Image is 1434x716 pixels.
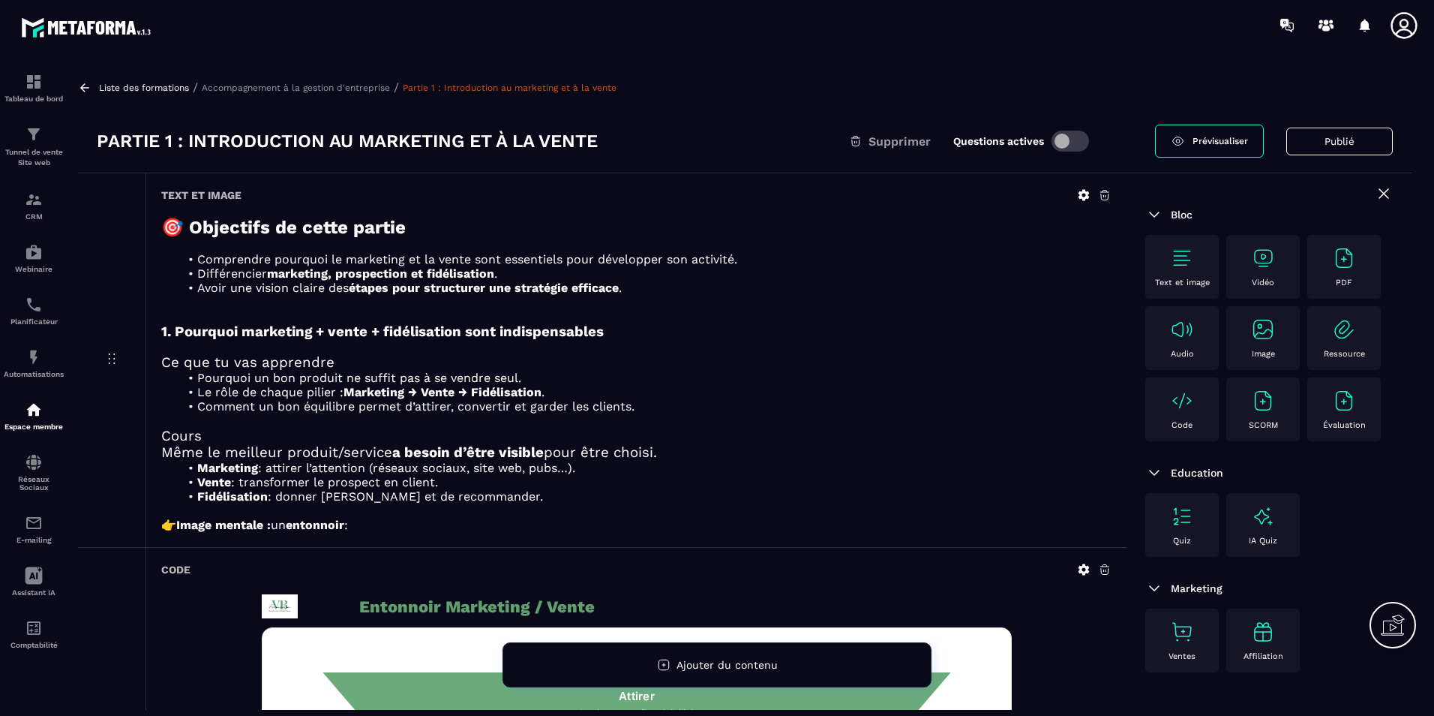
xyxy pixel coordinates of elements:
p: Ventes [1168,651,1195,661]
strong: a besoin d’être visible [392,444,544,461]
a: Assistant IA [4,555,64,608]
a: Liste des formations [99,83,189,93]
p: Tunnel de vente Site web [4,147,64,168]
p: 👉 un : [161,518,1111,532]
img: text-image no-wra [1251,389,1275,413]
p: Text et image [1155,278,1210,287]
li: : transformer le prospect en client. [179,475,1111,489]
img: automations [25,348,43,366]
p: Planificateur [4,317,64,326]
p: IA Quiz [1249,536,1277,546]
img: text-image no-wra [1332,246,1356,270]
img: text-image no-wra [1170,620,1194,644]
li: : attirer l’attention (réseaux sociaux, site web, pubs…). [179,461,1111,475]
img: automations [25,401,43,419]
p: CRM [4,212,64,221]
strong: étapes pour structurer une stratégie efficace [349,281,619,295]
span: Marketing [1171,582,1222,594]
a: schedulerschedulerPlanificateur [4,284,64,337]
span: Bloc [1171,209,1192,221]
a: formationformationCRM [4,179,64,232]
li: Comment un bon équilibre permet d’attirer, convertir et garder les clients. [179,399,1111,414]
img: logo [21,14,156,41]
p: Réseaux Sociaux [4,475,64,492]
a: social-networksocial-networkRéseaux Sociaux [4,442,64,503]
a: automationsautomationsAutomatisations [4,337,64,390]
h6: Code [161,564,190,576]
p: Code [1171,420,1192,430]
span: Prévisualiser [1192,136,1248,146]
h3: Partie 1 : Introduction au marketing et à la vente [97,129,598,153]
h3: Cours [161,428,1111,444]
p: Image [1252,349,1275,359]
span: Supprimer [868,134,931,149]
p: E-mailing [4,536,64,544]
strong: 1. Pourquoi marketing + vente + fidélisation sont indispensables [161,323,604,340]
img: arrow-down [1145,206,1163,224]
img: text-image no-wra [1251,317,1275,341]
button: Publié [1286,128,1393,155]
li: : donner [PERSON_NAME] et de recommander. [179,489,1111,504]
img: text-image no-wra [1170,504,1194,528]
a: Accompagnement à la gestion d'entreprise [202,83,390,93]
p: Espace membre [4,423,64,431]
a: formationformationTableau de bord [4,62,64,114]
label: Questions actives [953,135,1044,147]
img: text-image no-wra [1170,389,1194,413]
img: formation [25,191,43,209]
p: Évaluation [1323,420,1366,430]
a: formationformationTunnel de vente Site web [4,114,64,179]
img: social-network [25,453,43,471]
p: Quiz [1173,536,1191,546]
img: email [25,514,43,532]
h3: Ce que tu vas apprendre [161,354,1111,371]
li: Le rôle de chaque pilier : . [179,385,1111,399]
p: Affiliation [1243,651,1283,661]
img: text-image no-wra [1170,246,1194,270]
img: text-image [1251,504,1275,528]
img: text-image no-wra [1332,389,1356,413]
p: Webinaire [4,265,64,273]
p: Vidéo [1252,278,1274,287]
img: scheduler [25,296,43,314]
p: Automatisations [4,370,64,378]
a: automationsautomationsWebinaire [4,232,64,284]
strong: entonnoir [286,518,344,532]
img: text-image no-wra [1332,317,1356,341]
p: SCORM [1249,420,1278,430]
p: Tableau de bord [4,95,64,103]
li: Comprendre pourquoi le marketing et la vente sont essentiels pour développer son activité. [179,252,1111,266]
strong: Marketing → Vente → Fidélisation [343,385,541,399]
span: / [193,80,198,95]
strong: Fidélisation [197,489,268,504]
a: automationsautomationsEspace membre [4,390,64,442]
img: text-image [1251,620,1275,644]
img: automations [25,243,43,261]
strong: Marketing [197,461,258,475]
p: Assistant IA [4,588,64,597]
p: PDF [1336,278,1352,287]
p: Comptabilité [4,641,64,649]
a: Prévisualiser [1155,125,1264,158]
a: Partie 1 : Introduction au marketing et à la vente [403,83,616,93]
strong: 🎯 Objectifs de cette partie [161,217,406,238]
strong: marketing, prospection et fidélisation [267,266,494,281]
p: Ressource [1324,349,1365,359]
img: arrow-down [1145,579,1163,597]
strong: Vente [197,475,231,489]
img: text-image no-wra [1170,317,1194,341]
img: formation [25,125,43,143]
span: Ajouter du contenu [676,659,778,671]
strong: Image mentale : [176,518,271,532]
li: Avoir une vision claire des . [179,281,1111,295]
img: arrow-down [1145,464,1163,482]
a: emailemailE-mailing [4,503,64,555]
a: accountantaccountantComptabilité [4,608,64,660]
span: Education [1171,467,1223,479]
h2: Entonnoir Marketing / Vente [262,594,1012,618]
span: / [394,80,399,95]
text: Attirer [619,689,655,703]
li: Différencier . [179,266,1111,281]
